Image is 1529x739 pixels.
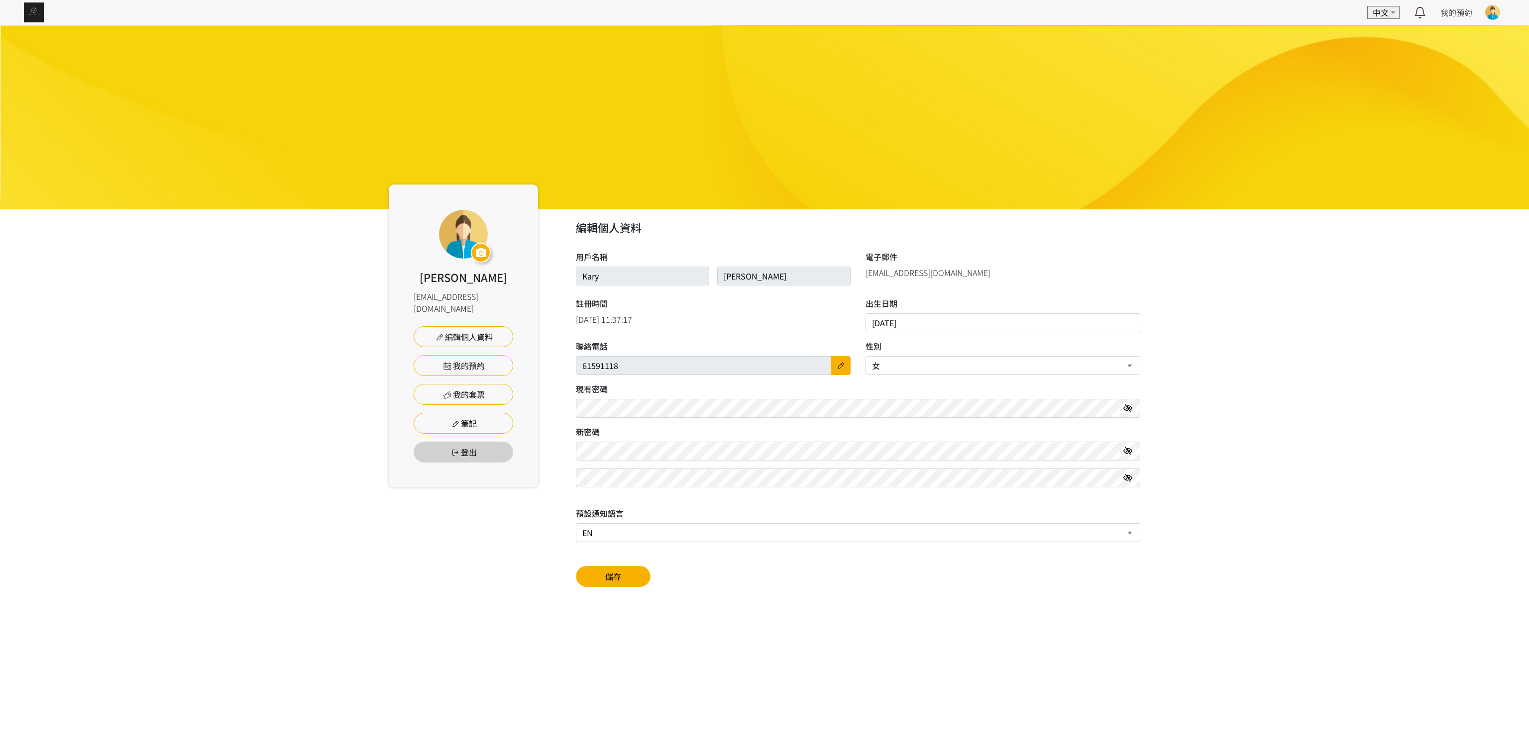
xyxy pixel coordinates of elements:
a: 我的預約 [414,355,513,376]
div: [PERSON_NAME] [420,269,507,285]
label: 新密碼 [576,426,600,438]
label: 性別 [866,340,881,352]
label: 現有密碼 [576,383,608,395]
button: 儲存 [576,566,651,587]
label: 電子郵件 [866,251,897,263]
label: 出生日期 [866,297,897,309]
input: 請輸入姓氏 [717,267,851,285]
a: 我的預約 [1440,6,1472,18]
a: 我的套票 [414,384,513,405]
img: img_61c0148bb0266 [24,2,44,22]
label: 聯絡電話 [576,340,608,352]
label: 用戶名稱 [576,251,608,263]
a: 編輯個人資料 [414,326,513,347]
input: 出生日期 [866,313,1140,332]
h2: 編輯個人資料 [576,219,1141,236]
div: [EMAIL_ADDRESS][DOMAIN_NAME] [414,290,513,314]
a: 筆記 [414,413,513,434]
div: [EMAIL_ADDRESS][DOMAIN_NAME] [866,267,1140,278]
label: 預設通知語言 [576,507,624,519]
div: [DATE] 11:37:17 [576,313,851,325]
input: 請輸入名稱 [576,267,709,285]
button: 登出 [414,442,513,462]
label: 註冊時間 [576,297,608,309]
